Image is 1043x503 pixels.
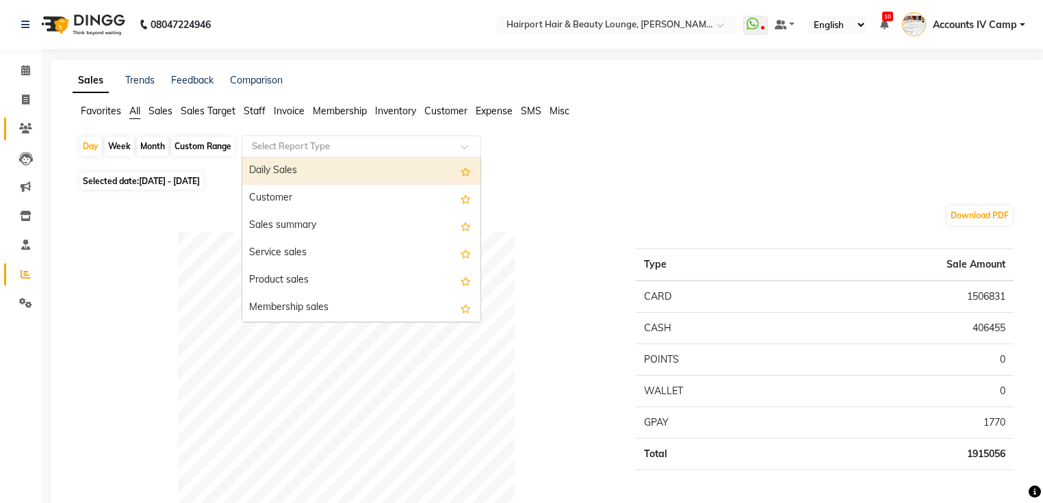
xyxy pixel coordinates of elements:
div: Sales summary [242,212,480,240]
td: 406455 [796,313,1014,344]
div: Customer [242,185,480,212]
span: Add this report to Favorites List [461,300,471,316]
span: Accounts IV Camp [933,18,1017,32]
img: Accounts IV Camp [902,12,926,36]
div: Week [105,137,134,156]
td: 0 [796,344,1014,376]
span: Sales Target [181,105,235,117]
b: 08047224946 [151,5,211,44]
span: SMS [521,105,541,117]
div: Month [137,137,168,156]
div: Custom Range [171,137,235,156]
span: Misc [550,105,569,117]
div: Membership sales [242,294,480,322]
span: Membership [313,105,367,117]
button: Download PDF [947,206,1012,225]
span: Add this report to Favorites List [461,163,471,179]
span: Staff [244,105,266,117]
span: All [129,105,140,117]
td: 1506831 [796,281,1014,313]
span: Invoice [274,105,305,117]
span: Favorites [81,105,121,117]
img: logo [35,5,129,44]
span: Expense [476,105,513,117]
a: Feedback [171,74,214,86]
td: WALLET [636,376,796,407]
a: Sales [73,68,109,93]
span: Customer [424,105,467,117]
a: 10 [880,18,888,31]
span: Add this report to Favorites List [461,190,471,207]
td: POINTS [636,344,796,376]
div: Service sales [242,240,480,267]
td: 0 [796,376,1014,407]
td: CASH [636,313,796,344]
span: [DATE] - [DATE] [139,176,200,186]
th: Type [636,249,796,281]
td: Total [636,439,796,470]
span: Add this report to Favorites List [461,272,471,289]
a: Comparison [230,74,283,86]
a: Trends [125,74,155,86]
td: 1915056 [796,439,1014,470]
span: 10 [882,12,893,21]
div: Day [79,137,102,156]
ng-dropdown-panel: Options list [242,157,481,322]
th: Sale Amount [796,249,1014,281]
span: Selected date: [79,172,203,190]
span: Add this report to Favorites List [461,218,471,234]
td: GPAY [636,407,796,439]
td: 1770 [796,407,1014,439]
td: CARD [636,281,796,313]
div: Product sales [242,267,480,294]
span: Add this report to Favorites List [461,245,471,261]
div: Daily Sales [242,157,480,185]
span: Sales [149,105,172,117]
span: Inventory [375,105,416,117]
